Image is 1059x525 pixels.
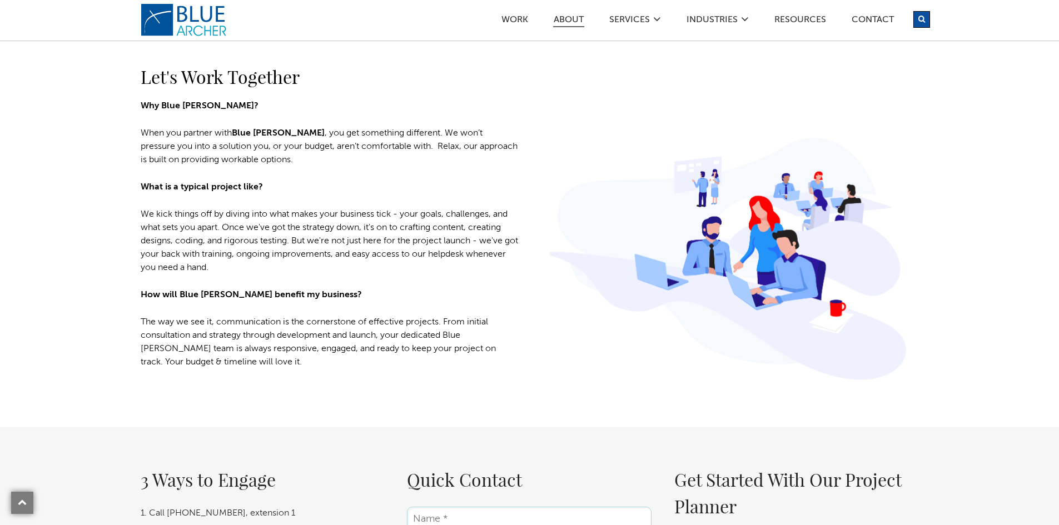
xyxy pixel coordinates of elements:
[141,466,385,493] h2: 3 Ways to Engage
[141,102,258,111] strong: Why Blue [PERSON_NAME]?
[674,466,919,519] h2: Get Started With Our Project Planner
[851,16,894,27] a: Contact
[141,183,263,192] strong: What is a typical project like?
[141,3,230,37] a: logo
[774,16,827,27] a: Resources
[232,129,325,138] a: Blue [PERSON_NAME]
[553,16,584,27] a: ABOUT
[141,291,362,299] strong: How will Blue [PERSON_NAME] benefit my business?
[501,16,529,27] a: Work
[141,316,519,369] p: The way we see it, communication is the cornerstone of effective projects. From initial consultat...
[686,16,738,27] a: Industries
[141,127,519,167] p: When you partner with , you get something different. We won’t pressure you into a solution you, o...
[541,131,919,382] img: what%2Dto%2Dexpect%2Dcolor%2D1.jpg
[609,16,650,27] a: SERVICES
[141,507,385,520] p: 1. Call [PHONE_NUMBER], extension 1
[141,68,519,86] h2: Let's Work Together
[407,466,652,493] h2: Quick Contact
[141,208,519,274] p: We kick things off by diving into what makes your business tick - your goals, challenges, and wha...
